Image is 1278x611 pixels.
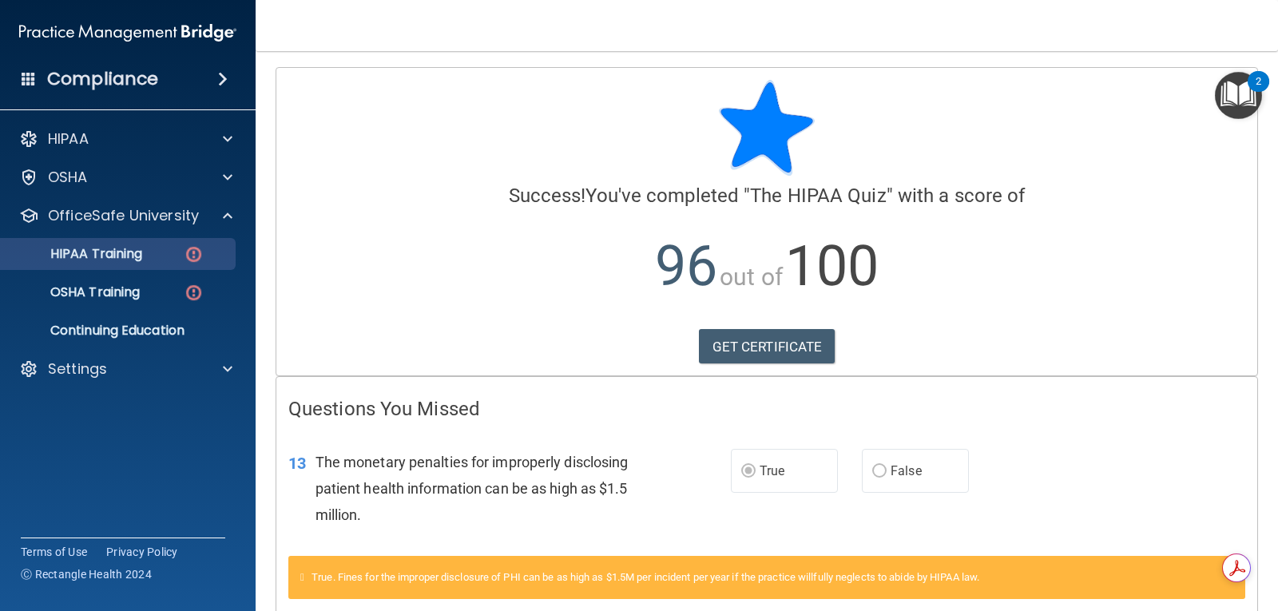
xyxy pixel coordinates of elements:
[184,244,204,264] img: danger-circle.6113f641.png
[19,168,232,187] a: OSHA
[288,399,1245,419] h4: Questions You Missed
[785,233,879,299] span: 100
[10,246,142,262] p: HIPAA Training
[750,184,886,207] span: The HIPAA Quiz
[19,129,232,149] a: HIPAA
[48,129,89,149] p: HIPAA
[48,206,199,225] p: OfficeSafe University
[21,544,87,560] a: Terms of Use
[21,566,152,582] span: Ⓒ Rectangle Health 2024
[106,544,178,560] a: Privacy Policy
[10,323,228,339] p: Continuing Education
[48,359,107,379] p: Settings
[891,463,922,478] span: False
[699,329,835,364] a: GET CERTIFICATE
[288,454,306,473] span: 13
[10,284,140,300] p: OSHA Training
[19,359,232,379] a: Settings
[720,263,783,291] span: out of
[655,233,717,299] span: 96
[872,466,887,478] input: False
[288,185,1245,206] h4: You've completed " " with a score of
[719,80,815,176] img: blue-star-rounded.9d042014.png
[760,463,784,478] span: True
[48,168,88,187] p: OSHA
[184,283,204,303] img: danger-circle.6113f641.png
[19,206,232,225] a: OfficeSafe University
[1215,72,1262,119] button: Open Resource Center, 2 new notifications
[509,184,586,207] span: Success!
[1198,501,1259,561] iframe: Drift Widget Chat Controller
[741,466,756,478] input: True
[312,571,979,583] span: True. Fines for the improper disclosure of PHI can be as high as $1.5M per incident per year if t...
[19,17,236,49] img: PMB logo
[47,68,158,90] h4: Compliance
[316,454,629,523] span: The monetary penalties for improperly disclosing patient health information can be as high as $1....
[1256,81,1261,102] div: 2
